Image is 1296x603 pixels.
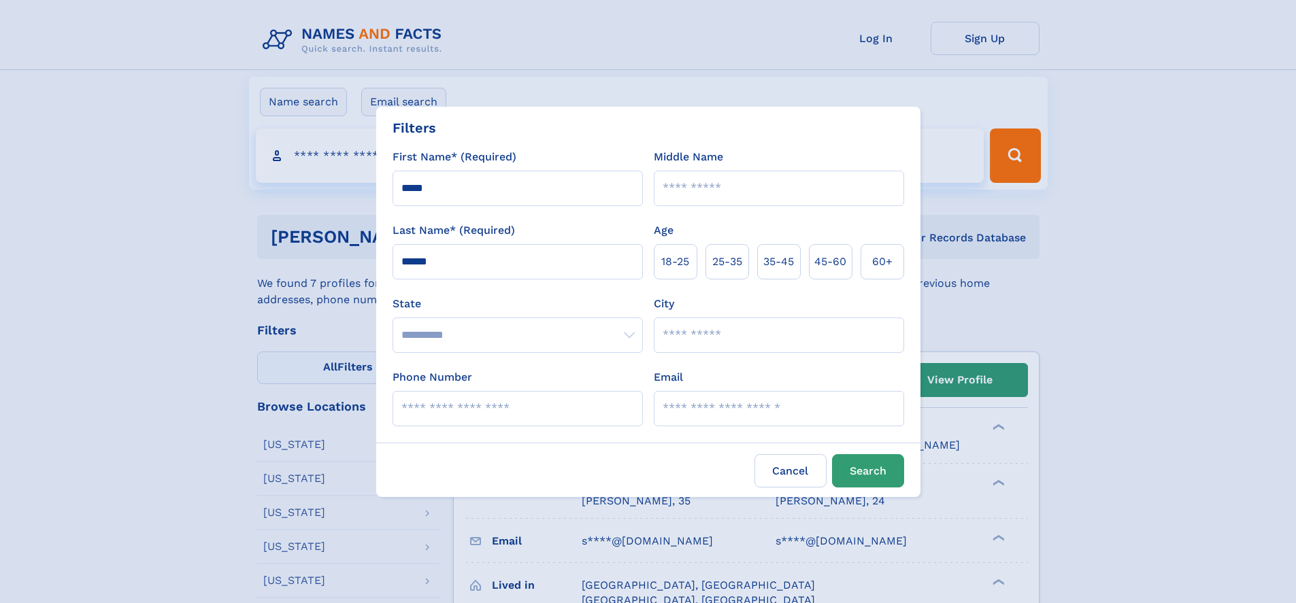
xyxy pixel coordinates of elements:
[661,254,689,270] span: 18‑25
[393,118,436,138] div: Filters
[654,222,674,239] label: Age
[654,369,683,385] label: Email
[654,149,723,165] label: Middle Name
[393,222,515,239] label: Last Name* (Required)
[872,254,893,270] span: 60+
[712,254,742,270] span: 25‑35
[832,454,904,487] button: Search
[393,296,643,312] label: State
[393,369,472,385] label: Phone Number
[654,296,674,312] label: City
[393,149,516,165] label: First Name* (Required)
[814,254,846,270] span: 45‑60
[754,454,827,487] label: Cancel
[763,254,794,270] span: 35‑45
